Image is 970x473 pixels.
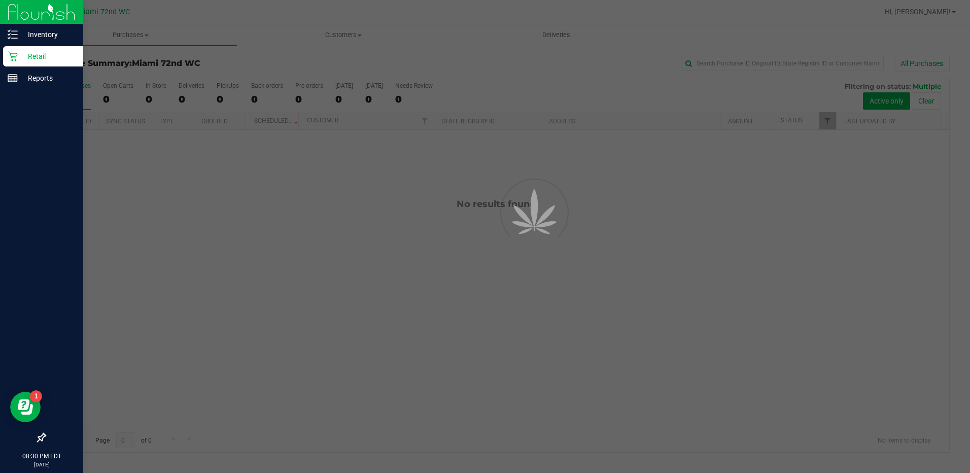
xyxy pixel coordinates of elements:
p: Inventory [18,28,79,41]
p: 08:30 PM EDT [5,452,79,461]
inline-svg: Reports [8,73,18,83]
iframe: Resource center unread badge [30,390,42,402]
p: Retail [18,50,79,62]
inline-svg: Inventory [8,29,18,40]
p: Reports [18,72,79,84]
iframe: Resource center [10,392,41,422]
p: [DATE] [5,461,79,468]
inline-svg: Retail [8,51,18,61]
